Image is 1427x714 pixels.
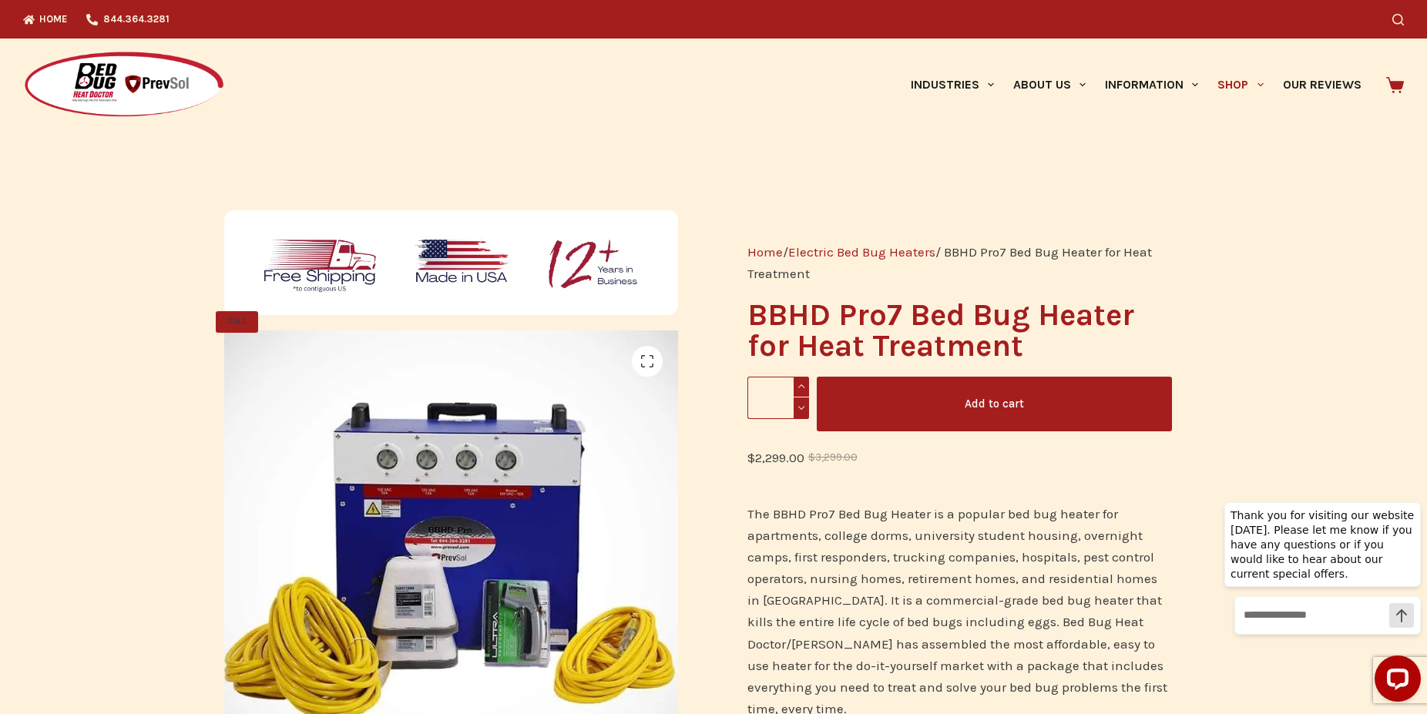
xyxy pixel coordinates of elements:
[901,39,1003,131] a: Industries
[747,377,810,419] input: Product quantity
[817,377,1172,431] button: Add to cart
[1208,39,1273,131] a: Shop
[747,244,783,260] a: Home
[1096,39,1208,131] a: Information
[747,450,755,465] span: $
[788,244,935,260] a: Electric Bed Bug Heaters
[808,451,858,463] bdi: 3,299.00
[1212,488,1427,714] iframe: LiveChat chat widget
[1273,39,1371,131] a: Our Reviews
[901,39,1371,131] nav: Primary
[747,450,804,465] bdi: 2,299.00
[1003,39,1095,131] a: About Us
[23,51,225,119] img: Prevsol/Bed Bug Heat Doctor
[747,241,1172,284] nav: Breadcrumb
[808,451,815,463] span: $
[747,300,1172,361] h1: BBHD Pro7 Bed Bug Heater for Heat Treatment
[216,311,258,333] span: SALE
[632,346,663,377] a: View full-screen image gallery
[1392,14,1404,25] button: Search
